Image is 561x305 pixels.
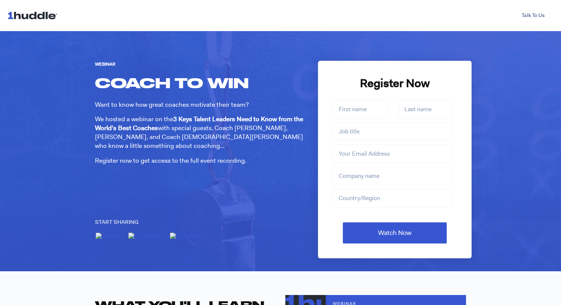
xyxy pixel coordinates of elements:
[95,218,307,226] small: Start Sharing
[95,61,307,68] h6: Webinar
[128,233,163,239] img: Facebook
[68,9,554,22] div: Navigation Menu
[333,100,387,119] input: First name
[333,76,457,91] h2: Register Now
[333,189,453,208] input: Country/Region
[513,9,554,22] a: Talk To Us
[95,115,303,132] strong: 3 Keys Talent Leaders Need to Know from the World’s Best
[133,124,158,132] strong: Coaches
[343,222,447,243] input: Watch Now
[96,233,121,239] img: Twitter
[95,74,307,92] h1: COACH TO WIN
[333,167,453,185] input: Company name
[95,100,249,109] span: Want to know how great coaches motivate their team?
[170,233,204,239] img: Facebook
[333,122,453,141] input: Job title
[95,115,307,150] p: We hosted a webinar on the with special guests, Coach [PERSON_NAME], [PERSON_NAME], and Coach [DE...
[333,145,453,163] input: Your Email Address
[7,8,60,22] img: 1huddle
[95,156,307,165] p: Register now to get access to the full event recording.
[398,100,453,119] input: Last name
